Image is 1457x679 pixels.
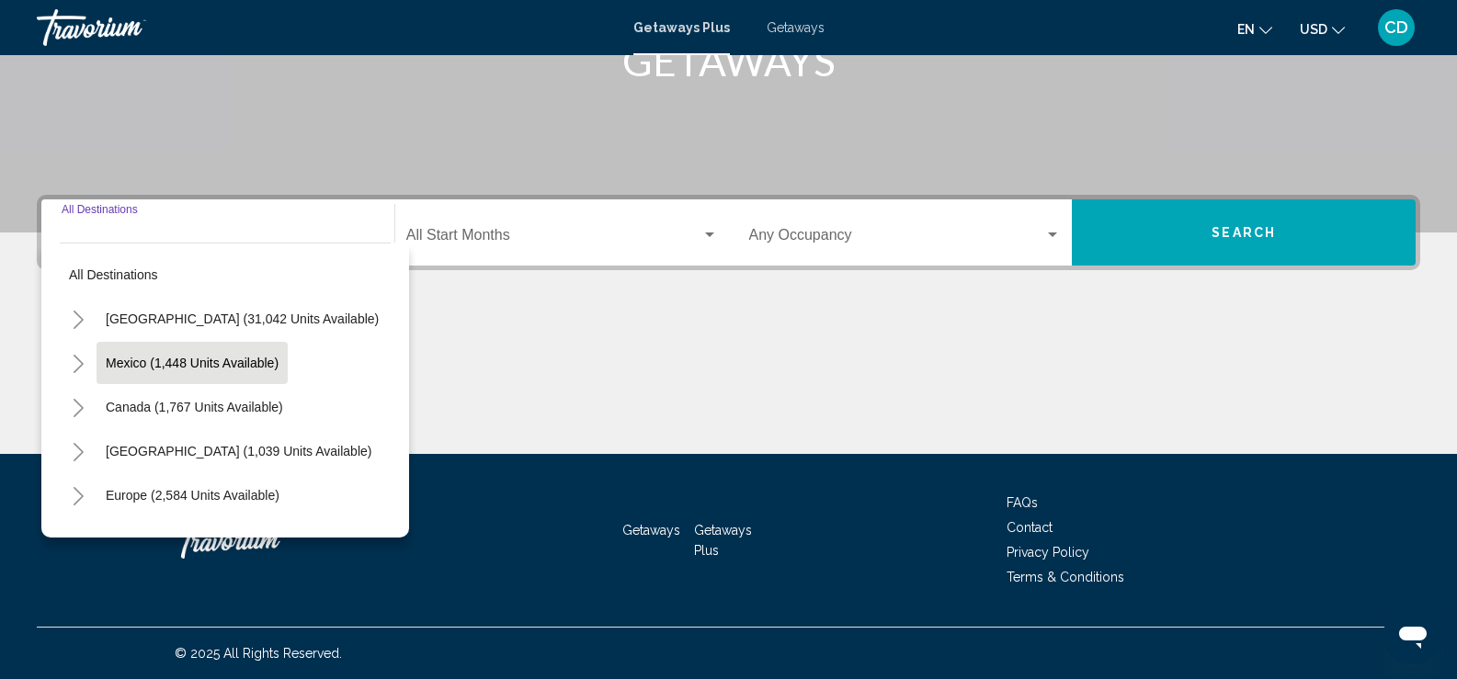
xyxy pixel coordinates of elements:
button: Europe (2,584 units available) [97,474,289,516]
button: [GEOGRAPHIC_DATA] (1,039 units available) [97,430,381,472]
span: All destinations [69,267,158,282]
span: © 2025 All Rights Reserved. [175,646,342,661]
span: CD [1384,18,1408,37]
button: [GEOGRAPHIC_DATA] (218 units available) [97,518,370,560]
button: Toggle Europe (2,584 units available) [60,477,97,514]
a: Travorium [37,9,615,46]
span: Mexico (1,448 units available) [106,356,279,370]
iframe: Bouton de lancement de la fenêtre de messagerie [1383,605,1442,664]
a: Getaways Plus [694,523,752,558]
a: Contact [1007,520,1053,535]
a: Privacy Policy [1007,545,1089,560]
button: All destinations [60,254,391,296]
a: Travorium [175,513,359,568]
button: Canada (1,767 units available) [97,386,292,428]
button: Toggle Mexico (1,448 units available) [60,345,97,381]
div: Search widget [41,199,1416,266]
span: USD [1300,22,1327,37]
span: [GEOGRAPHIC_DATA] (1,039 units available) [106,444,371,458]
button: Change language [1237,16,1272,42]
button: Toggle Australia (218 units available) [60,521,97,558]
button: [GEOGRAPHIC_DATA] (31,042 units available) [97,298,388,340]
button: User Menu [1372,8,1420,47]
span: Europe (2,584 units available) [106,488,279,503]
button: Search [1072,199,1416,266]
a: Getaways Plus [633,20,730,35]
span: Search [1212,226,1276,241]
button: Toggle United States (31,042 units available) [60,300,97,337]
a: Getaways [622,523,680,538]
span: Canada (1,767 units available) [106,400,283,414]
a: Terms & Conditions [1007,570,1124,584]
span: [GEOGRAPHIC_DATA] (31,042 units available) [106,311,379,326]
a: FAQs [1007,495,1038,510]
a: Getaways [767,20,825,35]
button: Change currency [1300,16,1345,42]
button: Toggle Caribbean & Atlantic Islands (1,039 units available) [60,433,97,470]
button: Mexico (1,448 units available) [97,342,288,384]
button: Toggle Canada (1,767 units available) [60,389,97,425]
span: en [1237,22,1255,37]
